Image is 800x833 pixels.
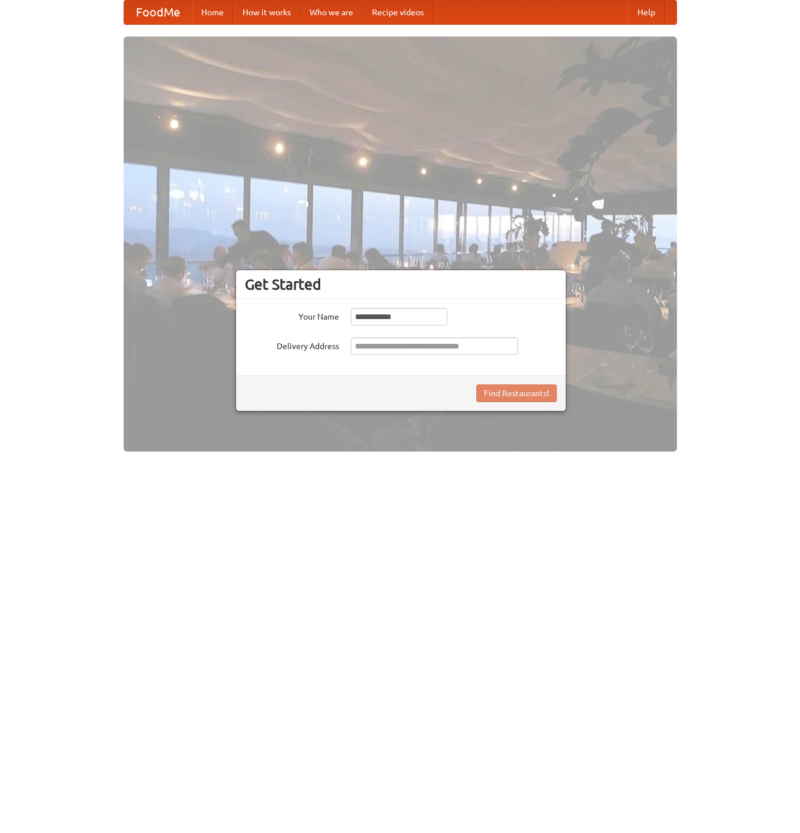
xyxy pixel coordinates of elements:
[233,1,300,24] a: How it works
[245,276,557,293] h3: Get Started
[245,337,339,352] label: Delivery Address
[124,1,192,24] a: FoodMe
[245,308,339,323] label: Your Name
[192,1,233,24] a: Home
[628,1,665,24] a: Help
[476,384,557,402] button: Find Restaurants!
[300,1,363,24] a: Who we are
[363,1,433,24] a: Recipe videos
